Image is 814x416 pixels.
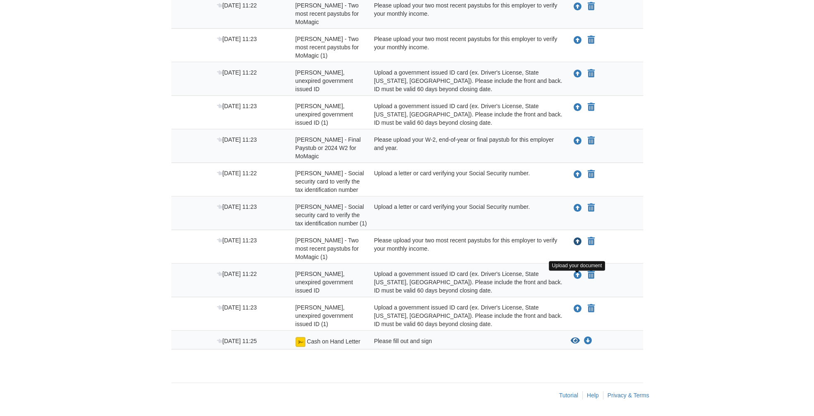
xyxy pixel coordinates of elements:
[368,68,564,93] div: Upload a government issued ID card (ex. Driver's License, State [US_STATE], [GEOGRAPHIC_DATA]). P...
[217,304,257,311] span: [DATE] 11:23
[573,1,583,12] button: Upload Angel Justiniano - Two most recent paystubs for MoMagic
[368,337,564,347] div: Please fill out and sign
[587,270,595,280] button: Declare Angel Justiniaro Castillo - Valid, unexpired government issued ID not applicable
[573,236,583,247] button: Upload Angel Justiniaro Castillo - Two most recent paystubs for MoMagic (1)
[295,2,359,25] span: [PERSON_NAME] - Two most recent paystubs for MoMagic
[217,170,257,177] span: [DATE] 11:22
[573,270,583,281] button: Upload Angel Justiniaro Castillo - Valid, unexpired government issued ID
[295,304,353,327] span: [PERSON_NAME], unexpired government issued ID (1)
[368,1,564,26] div: Please upload your two most recent paystubs for this employer to verify your monthly income.
[368,169,564,194] div: Upload a letter or card verifying your Social Security number.
[217,103,257,109] span: [DATE] 11:23
[217,203,257,210] span: [DATE] 11:23
[368,102,564,127] div: Upload a government issued ID card (ex. Driver's License, State [US_STATE], [GEOGRAPHIC_DATA]). P...
[217,36,257,42] span: [DATE] 11:23
[368,236,564,261] div: Please upload your two most recent paystubs for this employer to verify your monthly income.
[368,203,564,227] div: Upload a letter or card verifying your Social Security number.
[584,338,592,344] a: Download Cash on Hand Letter
[295,36,359,59] span: [PERSON_NAME] - Two most recent paystubs for MoMagic (1)
[587,102,595,112] button: Declare Angel Justiniano - Valid, unexpired government issued ID (1) not applicable
[549,261,605,271] div: Upload your document
[368,303,564,328] div: Upload a government issued ID card (ex. Driver's License, State [US_STATE], [GEOGRAPHIC_DATA]). P...
[307,338,360,345] span: Cash on Hand Letter
[295,271,353,294] span: [PERSON_NAME], unexpired government issued ID
[573,169,583,180] button: Upload Angel Justiniaro Castillo - Social security card to verify the tax identification number
[295,337,305,347] img: esign
[368,270,564,295] div: Upload a government issued ID card (ex. Driver's License, State [US_STATE], [GEOGRAPHIC_DATA]). P...
[295,69,353,92] span: [PERSON_NAME], unexpired government issued ID
[587,169,595,179] button: Declare Angel Justiniaro Castillo - Social security card to verify the tax identification number ...
[573,68,583,79] button: Upload Angel Justiniano - Valid, unexpired government issued ID
[587,392,599,399] a: Help
[587,136,595,146] button: Declare Angel Justiniaro Castillo - Final Paystub or 2024 W2 for MoMagic not applicable
[587,69,595,79] button: Declare Angel Justiniano - Valid, unexpired government issued ID not applicable
[571,337,580,345] button: View Cash on Hand Letter
[587,35,595,45] button: Declare Angel Justiniano - Two most recent paystubs for MoMagic (1) not applicable
[573,135,583,146] button: Upload Angel Justiniaro Castillo - Final Paystub or 2024 W2 for MoMagic
[217,136,257,143] span: [DATE] 11:23
[587,2,595,12] button: Declare Angel Justiniano - Two most recent paystubs for MoMagic not applicable
[295,136,361,160] span: [PERSON_NAME] - Final Paystub or 2024 W2 for MoMagic
[573,35,583,46] button: Upload Angel Justiniano - Two most recent paystubs for MoMagic (1)
[573,203,583,213] button: Upload Angel Justiniaro Castillo - Social security card to verify the tax identification number (1)
[368,135,564,160] div: Please upload your W-2, end-of-year or final paystub for this employer and year.
[217,271,257,277] span: [DATE] 11:22
[295,203,367,227] span: [PERSON_NAME] - Social security card to verify the tax identification number (1)
[295,237,359,260] span: [PERSON_NAME] - Two most recent paystubs for MoMagic (1)
[217,338,257,344] span: [DATE] 11:25
[295,170,364,193] span: [PERSON_NAME] - Social security card to verify the tax identification number
[573,102,583,113] button: Upload Angel Justiniano - Valid, unexpired government issued ID (1)
[217,2,257,9] span: [DATE] 11:22
[573,303,583,314] button: Upload Angel Justiniaro Castillo - Valid, unexpired government issued ID (1)
[607,392,649,399] a: Privacy & Terms
[587,203,595,213] button: Declare Angel Justiniaro Castillo - Social security card to verify the tax identification number ...
[295,103,353,126] span: [PERSON_NAME], unexpired government issued ID (1)
[559,392,578,399] a: Tutorial
[587,237,595,247] button: Declare Angel Justiniaro Castillo - Two most recent paystubs for MoMagic (1) not applicable
[587,304,595,314] button: Declare Angel Justiniaro Castillo - Valid, unexpired government issued ID (1) not applicable
[368,35,564,60] div: Please upload your two most recent paystubs for this employer to verify your monthly income.
[217,69,257,76] span: [DATE] 11:22
[217,237,257,244] span: [DATE] 11:23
